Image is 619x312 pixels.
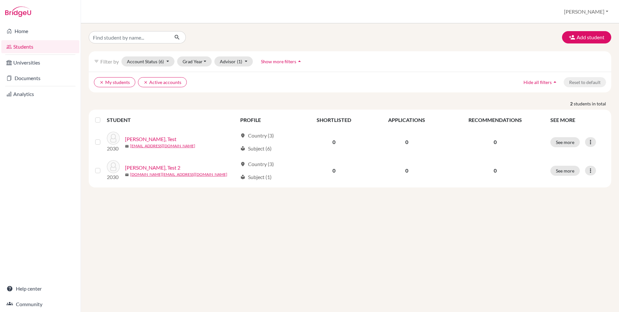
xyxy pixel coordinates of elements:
div: Subject (6) [240,145,272,152]
img: Nandin, Test [107,132,120,145]
input: Find student by name... [89,31,169,43]
button: Add student [562,31,611,43]
button: Advisor(1) [214,56,253,66]
i: filter_list [94,59,99,64]
span: location_on [240,162,245,167]
span: location_on [240,133,245,138]
a: [PERSON_NAME], Test [125,135,176,143]
div: Subject (1) [240,173,272,181]
a: Students [1,40,79,53]
td: 0 [369,156,444,185]
span: Filter by [100,58,119,65]
div: Country (3) [240,160,274,168]
button: See more [550,137,580,147]
td: 0 [298,128,369,156]
th: SEE MORE [546,112,609,128]
span: (6) [159,59,164,64]
a: [PERSON_NAME], Test 2 [125,164,180,172]
th: SHORTLISTED [298,112,369,128]
a: Analytics [1,88,79,101]
button: clearActive accounts [138,77,187,87]
th: RECOMMENDATIONS [444,112,546,128]
button: Hide all filtersarrow_drop_up [518,77,564,87]
button: [PERSON_NAME] [561,6,611,18]
p: 0 [448,138,543,146]
span: students in total [574,100,611,107]
i: arrow_drop_up [552,79,558,85]
a: Universities [1,56,79,69]
button: clearMy students [94,77,135,87]
i: clear [143,80,148,85]
p: 2030 [107,173,120,181]
td: 0 [369,128,444,156]
a: Help center [1,282,79,295]
a: Community [1,298,79,311]
a: [DOMAIN_NAME][EMAIL_ADDRESS][DOMAIN_NAME] [130,172,227,177]
td: 0 [298,156,369,185]
div: Country (3) [240,132,274,139]
th: PROFILE [236,112,298,128]
th: APPLICATIONS [369,112,444,128]
i: arrow_drop_up [296,58,303,65]
img: Nandin, Test 2 [107,160,120,173]
span: local_library [240,174,245,180]
span: local_library [240,146,245,151]
span: Hide all filters [523,79,552,85]
button: Account Status(6) [121,56,174,66]
img: Bridge-U [5,6,31,17]
a: Documents [1,72,79,85]
button: Show more filtersarrow_drop_up [255,56,308,66]
a: Home [1,25,79,38]
i: clear [99,80,104,85]
button: Grad Year [177,56,212,66]
th: STUDENT [107,112,236,128]
strong: 2 [570,100,574,107]
p: 0 [448,167,543,174]
span: mail [125,144,129,148]
button: See more [550,166,580,176]
span: Show more filters [261,59,296,64]
span: mail [125,173,129,177]
a: [EMAIL_ADDRESS][DOMAIN_NAME] [130,143,195,149]
button: Reset to default [564,77,606,87]
p: 2030 [107,145,120,152]
span: (1) [237,59,242,64]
